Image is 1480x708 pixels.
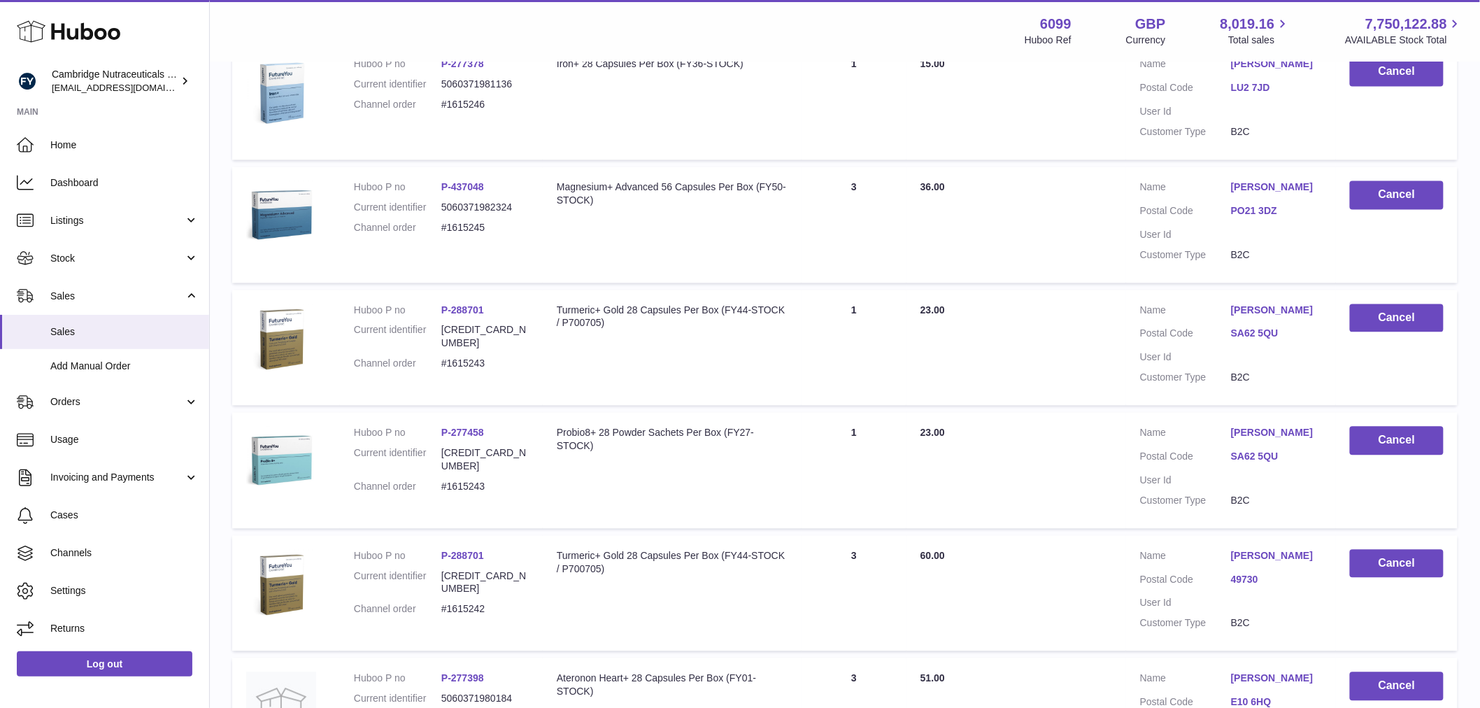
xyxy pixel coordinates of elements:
div: Currency [1126,34,1166,47]
span: 15.00 [920,59,945,70]
a: [PERSON_NAME] [1231,304,1322,318]
dt: Customer Type [1140,495,1231,508]
dt: Customer Type [1140,126,1231,139]
dd: 5060371981136 [441,78,529,92]
dd: 5060371980184 [441,693,529,706]
dt: Current identifier [354,201,441,215]
span: 51.00 [920,673,945,684]
dt: User Id [1140,351,1231,364]
a: [PERSON_NAME] [1231,672,1322,686]
img: 1619439003.png [246,58,316,128]
dd: #1615242 [441,603,529,616]
dt: Huboo P no [354,427,441,440]
dt: Name [1140,672,1231,689]
dt: User Id [1140,229,1231,242]
dd: [CREDIT_CARD_NUMBER] [441,324,529,351]
button: Cancel [1350,550,1444,579]
a: SA62 5QU [1231,451,1322,464]
dd: [CREDIT_CARD_NUMBER] [441,570,529,597]
td: 1 [802,413,906,529]
td: 3 [802,536,906,652]
dt: Channel order [354,222,441,235]
span: Stock [50,252,184,265]
span: AVAILABLE Stock Total [1345,34,1463,47]
div: Probio8+ 28 Powder Sachets Per Box (FY27-STOCK) [557,427,788,453]
dt: Current identifier [354,78,441,92]
a: P-277378 [441,59,484,70]
a: 8,019.16 Total sales [1221,15,1291,47]
img: huboo@camnutra.com [17,71,38,92]
dd: #1615243 [441,357,529,371]
span: 60.00 [920,551,945,562]
span: Dashboard [50,176,199,190]
a: LU2 7JD [1231,82,1322,95]
dt: Customer Type [1140,617,1231,630]
dt: Channel order [354,357,441,371]
img: 60991720007859.jpg [246,304,316,374]
img: 60991720007859.jpg [246,550,316,620]
dd: #1615243 [441,481,529,494]
button: Cancel [1350,181,1444,210]
dd: B2C [1231,371,1322,385]
span: [EMAIL_ADDRESS][DOMAIN_NAME] [52,82,206,93]
a: PO21 3DZ [1231,205,1322,218]
a: P-288701 [441,305,484,316]
div: Magnesium+ Advanced 56 Capsules Per Box (FY50-STOCK) [557,181,788,208]
dd: [CREDIT_CARD_NUMBER] [441,447,529,474]
span: 8,019.16 [1221,15,1275,34]
dt: User Id [1140,474,1231,488]
a: [PERSON_NAME] [1231,181,1322,194]
div: Ateronon Heart+ 28 Capsules Per Box (FY01-STOCK) [557,672,788,699]
span: 36.00 [920,182,945,193]
span: Add Manual Order [50,360,199,373]
a: [PERSON_NAME] [1231,58,1322,71]
td: 3 [802,167,906,283]
dt: Customer Type [1140,249,1231,262]
span: Usage [50,433,199,446]
dt: Postal Code [1140,82,1231,99]
div: Iron+ 28 Capsules Per Box (FY36-STOCK) [557,58,788,71]
span: 23.00 [920,305,945,316]
span: Settings [50,584,199,597]
a: 7,750,122.88 AVAILABLE Stock Total [1345,15,1463,47]
dt: Name [1140,427,1231,444]
dt: Postal Code [1140,451,1231,467]
dt: Channel order [354,99,441,112]
a: Log out [17,651,192,677]
a: P-277458 [441,427,484,439]
dt: Huboo P no [354,304,441,318]
a: 49730 [1231,574,1322,587]
span: Invoicing and Payments [50,471,184,484]
dt: Customer Type [1140,371,1231,385]
div: Cambridge Nutraceuticals Ltd [52,68,178,94]
dt: Current identifier [354,324,441,351]
span: Returns [50,622,199,635]
dt: Current identifier [354,693,441,706]
dt: User Id [1140,597,1231,610]
dt: Name [1140,550,1231,567]
dt: Huboo P no [354,181,441,194]
dd: B2C [1231,126,1322,139]
dd: #1615246 [441,99,529,112]
dt: Name [1140,58,1231,75]
button: Cancel [1350,304,1444,333]
a: P-437048 [441,182,484,193]
dt: Huboo P no [354,672,441,686]
td: 1 [802,44,906,160]
a: [PERSON_NAME] [1231,550,1322,563]
button: Cancel [1350,427,1444,455]
dt: Huboo P no [354,58,441,71]
button: Cancel [1350,58,1444,87]
span: Cases [50,509,199,522]
dt: Current identifier [354,447,441,474]
dd: B2C [1231,495,1322,508]
dt: Current identifier [354,570,441,597]
dt: Channel order [354,481,441,494]
dd: B2C [1231,249,1322,262]
dt: Postal Code [1140,574,1231,590]
button: Cancel [1350,672,1444,701]
a: P-288701 [441,551,484,562]
img: 1619454335.png [246,427,316,497]
dd: 5060371982324 [441,201,529,215]
span: Sales [50,290,184,303]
